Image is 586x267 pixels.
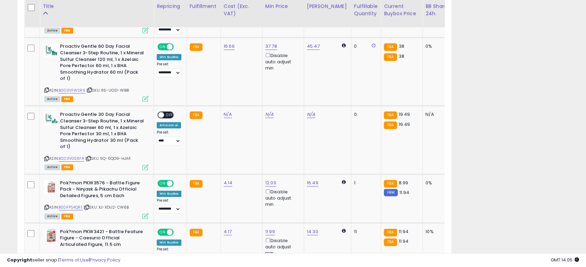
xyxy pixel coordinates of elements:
img: 41J9vh5XdSL._SL40_.jpg [44,180,58,194]
span: | SKU: R5-UGS1-W1BR [86,88,129,93]
div: 0% [425,43,448,49]
div: Cost (Exc. VAT) [224,3,259,17]
div: 1 [354,180,376,186]
span: All listings currently available for purchase on Amazon [44,164,60,170]
span: OFF [164,112,175,118]
b: Pok?mon PKW3421 - Battle Feature Figure - Caesurio Official Articulated Figure, 11.5 cm [60,229,144,250]
span: OFF [173,44,184,50]
img: 41uEheHHjnL._SL40_.jpg [44,229,58,242]
div: Fulfillment [190,3,218,10]
div: 10% [425,229,448,235]
a: 4.17 [224,228,232,235]
div: [PERSON_NAME] [307,3,348,10]
div: Win BuyBox [157,239,181,246]
img: 41PfJy7pnfL._SL40_.jpg [44,111,58,125]
div: Preset: [157,130,181,146]
b: Proactiv Gentle 60 Day Facial Cleanser 3-Step Routine, 1 x Mineral Sulfur Cleanser 120 ml, 1 x Az... [60,43,144,83]
span: 11.94 [399,238,409,245]
a: B0D3VFWSR6 [59,88,85,93]
div: 0 [354,43,376,49]
div: 0 [354,111,376,118]
div: BB Share 24h. [425,3,451,17]
small: FBA [190,43,202,51]
a: 4.14 [224,179,233,186]
span: 11.94 [399,189,410,196]
span: ON [158,229,167,235]
a: 14.30 [307,228,318,235]
span: 38 [399,53,404,59]
div: Disable auto adjust min [265,52,299,72]
span: ON [158,44,167,50]
span: 19.49 [399,121,410,128]
span: ON [158,180,167,186]
strong: Copyright [7,257,32,263]
div: Win BuyBox [157,191,181,197]
small: FBA [384,180,397,187]
span: | SKU: 5Q-6QO9-HJA4 [85,156,130,161]
div: Repricing [157,3,184,10]
a: 12.00 [265,179,276,186]
div: ASIN: [44,1,148,33]
span: All listings currently available for purchase on Amazon [44,28,60,34]
div: Fulfillable Quantity [354,3,378,17]
div: N/A [425,111,448,118]
span: 19.49 [399,111,410,118]
span: 8.99 [399,179,408,186]
small: FBA [190,111,202,119]
small: FBM [384,189,397,196]
small: FBA [384,229,397,236]
a: N/A [265,111,274,118]
div: Preset: [157,62,181,77]
div: Min Price [265,3,301,10]
small: FBA [190,229,202,236]
small: FBA [384,238,397,246]
span: | SKU: XJ-XDU2-CW6B [84,204,129,210]
small: FBA [384,111,397,119]
a: Privacy Policy [90,257,120,263]
b: Pok?mon PKW3576 - Battle Figure Pack - Ninjask & Pikachu Official Detailed Figures, 5 cm Each [60,180,144,201]
img: 41phrZLTGiL._SL40_.jpg [44,43,58,57]
div: Preset: [157,198,181,214]
div: Disable auto adjust min [265,237,299,257]
div: Disable auto adjust min [265,188,299,208]
div: Win BuyBox [157,54,181,60]
span: FBA [61,213,73,219]
span: OFF [173,229,184,235]
span: All listings currently available for purchase on Amazon [44,213,60,219]
span: FBA [61,96,73,102]
a: 16.66 [224,43,235,50]
div: ASIN: [44,43,148,101]
a: B0DFPS4QRL [59,204,83,210]
span: OFF [173,180,184,186]
small: FBA [190,180,202,187]
span: FBA [61,28,73,34]
span: FBA [61,164,73,170]
div: ASIN: [44,111,148,169]
small: FBA [384,121,397,129]
a: 11.99 [265,228,275,235]
div: seller snap | | [7,257,120,264]
span: 11.94 [399,228,409,235]
small: FBA [384,43,397,51]
a: B0D3VGS6FR [59,156,84,162]
a: 37.78 [265,43,277,50]
a: N/A [224,111,232,118]
a: 16.49 [307,179,318,186]
a: N/A [307,111,315,118]
div: 11 [354,229,376,235]
div: Current Buybox Price [384,3,420,17]
div: Amazon AI [157,122,181,128]
span: All listings currently available for purchase on Amazon [44,96,60,102]
small: FBA [384,53,397,61]
span: 38 [399,43,404,49]
div: ASIN: [44,180,148,218]
a: 45.47 [307,43,320,50]
div: Title [43,3,151,10]
a: Terms of Use [59,257,89,263]
div: 0% [425,180,448,186]
b: Proactiv Gentle 30 Day Facial Cleanser 3-Step Routine, 1 x Mineral Sulfur Cleanser 60 ml, 1 x Aze... [60,111,144,151]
